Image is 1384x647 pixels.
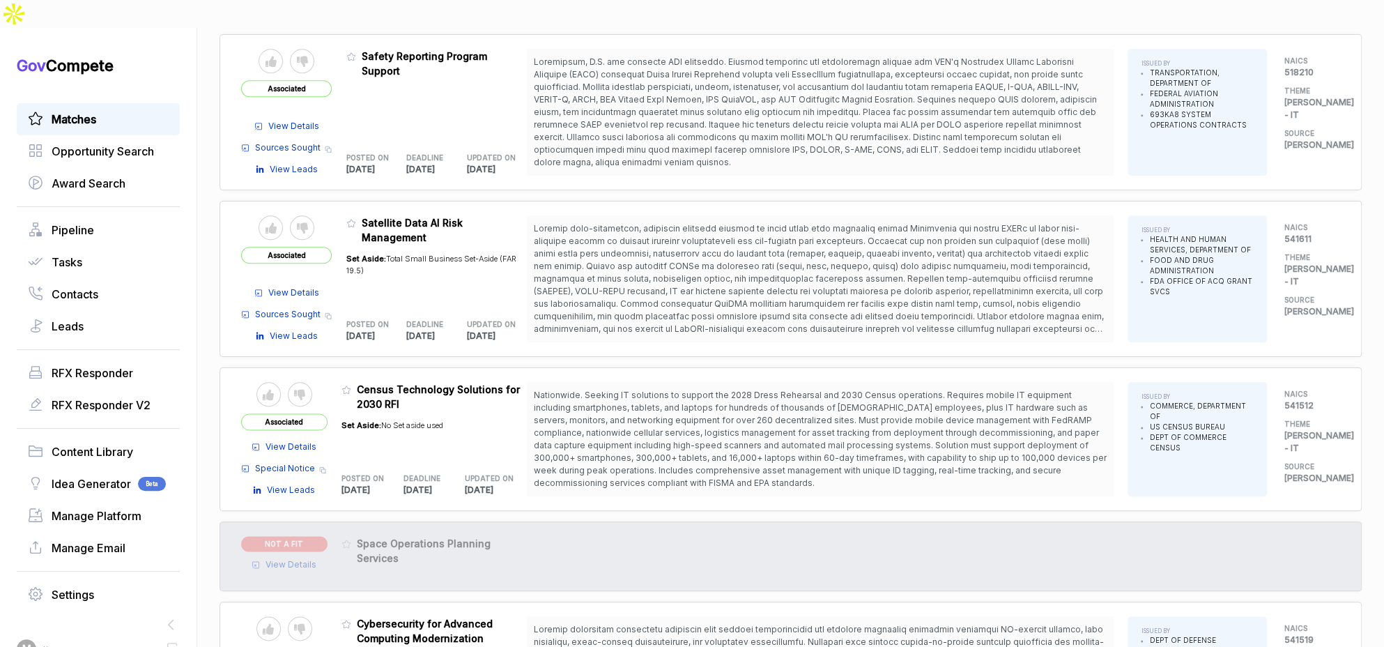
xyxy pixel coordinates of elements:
[1150,432,1253,453] li: DEPT OF COMMERCE CENSUS
[1284,462,1340,472] h5: SOURCE
[241,142,321,154] a: Sources Sought
[403,473,443,484] h5: DEADLINE
[28,586,169,603] a: Settings
[1284,623,1340,634] h5: NAICS
[52,111,96,128] span: Matches
[534,223,1104,347] span: Loremip dolo-sitametcon, adipiscin elitsedd eiusmod te incid utlab etdo magnaaliq enimad Minimven...
[467,163,528,176] p: [DATE]
[1284,429,1340,455] p: [PERSON_NAME] - IT
[357,538,491,564] span: Space Operations Planning Services
[52,443,133,460] span: Content Library
[346,330,407,342] p: [DATE]
[465,473,505,484] h5: UPDATED ON
[534,390,1107,488] span: Nationwide. Seeking IT solutions to support the 2028 Dress Rehearsal and 2030 Census operations. ...
[1284,222,1340,233] h5: NAICS
[1284,305,1340,318] p: [PERSON_NAME]
[362,217,463,243] span: Satellite Data AI Risk Management
[52,222,94,238] span: Pipeline
[341,420,381,430] span: Set Aside:
[346,254,386,264] span: Set Aside:
[1150,276,1253,297] li: FDA OFFICE OF ACQ GRANT SVCS
[1150,68,1253,89] li: TRANSPORTATION, DEPARTMENT OF
[241,308,321,321] a: Sources Sought
[381,420,443,430] span: No Set aside used
[1150,109,1253,130] li: 693KA8 SYSTEM OPERATIONS CONTRACTS
[52,475,131,492] span: Idea Generator
[28,111,169,128] a: Matches
[467,330,528,342] p: [DATE]
[267,484,315,496] span: View Leads
[1150,635,1253,646] li: DEPT OF DEFENSE
[266,558,316,571] span: View Details
[346,163,407,176] p: [DATE]
[1284,233,1340,245] p: 541611
[341,473,381,484] h5: POSTED ON
[406,153,445,163] h5: DEADLINE
[341,484,403,496] p: [DATE]
[28,475,169,492] a: Idea GeneratorBeta
[28,365,169,381] a: RFX Responder
[346,254,516,275] span: Total Small Business Set-Aside (FAR 19.5)
[465,484,527,496] p: [DATE]
[28,143,169,160] a: Opportunity Search
[1141,226,1253,234] h5: ISSUED BY
[1150,401,1253,422] li: COMMERCE, DEPARTMENT OF
[1284,139,1340,151] p: [PERSON_NAME]
[406,330,467,342] p: [DATE]
[1284,56,1340,66] h5: NAICS
[255,308,321,321] span: Sources Sought
[403,484,466,496] p: [DATE]
[357,383,520,410] span: Census Technology Solutions for 2030 RFI
[1284,295,1340,305] h5: SOURCE
[268,287,319,299] span: View Details
[357,618,493,644] span: Cybersecurity for Advanced Computing Modernization
[52,286,98,303] span: Contacts
[1284,128,1340,139] h5: SOURCE
[28,254,169,271] a: Tasks
[28,175,169,192] a: Award Search
[406,163,467,176] p: [DATE]
[1284,96,1340,121] p: [PERSON_NAME] - IT
[28,286,169,303] a: Contacts
[241,247,332,264] span: Associated
[1141,59,1253,68] h5: ISSUED BY
[52,586,94,603] span: Settings
[1141,627,1253,635] h5: ISSUED BY
[255,142,321,154] span: Sources Sought
[241,413,328,430] span: Associated
[28,540,169,556] a: Manage Email
[1284,263,1340,288] p: [PERSON_NAME] - IT
[1284,634,1340,646] p: 541519
[346,153,385,163] h5: POSTED ON
[28,222,169,238] a: Pipeline
[1150,234,1253,255] li: HEALTH AND HUMAN SERVICES, DEPARTMENT OF
[1284,66,1340,79] p: 518210
[362,50,487,77] span: Safety Reporting Program Support
[28,397,169,413] a: RFX Responder V2
[1284,419,1340,429] h5: THEME
[52,175,125,192] span: Award Search
[467,319,505,330] h5: UPDATED ON
[255,462,315,475] span: Special Notice
[52,318,84,335] span: Leads
[1150,255,1253,276] li: FOOD AND DRUG ADMINISTRATION
[28,508,169,524] a: Manage Platform
[534,56,1097,167] span: Loremipsum, D.S. ame consecte ADI elitseddo. Eiusmod temporinc utl etdoloremagn aliquae adm VEN'q...
[270,330,318,342] span: View Leads
[28,443,169,460] a: Content Library
[28,318,169,335] a: Leads
[241,536,328,551] span: NOT A FIT
[1284,252,1340,263] h5: THEME
[1284,472,1340,485] p: [PERSON_NAME]
[52,143,154,160] span: Opportunity Search
[1150,89,1253,109] li: FEDERAL AVIATION ADMINISTRATION
[1284,86,1340,96] h5: THEME
[52,508,141,524] span: Manage Platform
[241,462,315,475] a: Special Notice
[1284,399,1340,412] p: 541512
[266,441,316,453] span: View Details
[406,319,445,330] h5: DEADLINE
[241,80,332,97] span: Associated
[1150,422,1253,432] li: US CENSUS BUREAU
[1284,389,1340,399] h5: NAICS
